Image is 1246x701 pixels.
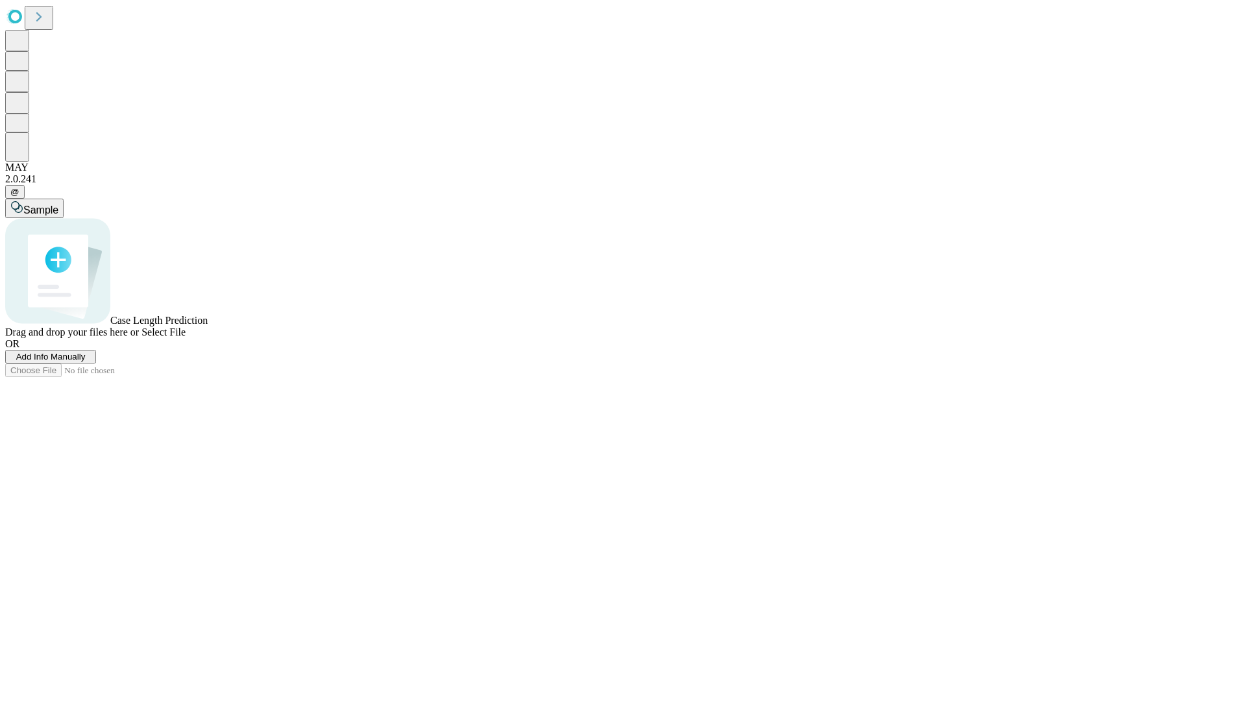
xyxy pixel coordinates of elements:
span: OR [5,338,19,349]
span: Sample [23,204,58,215]
span: Case Length Prediction [110,315,208,326]
button: Sample [5,199,64,218]
button: Add Info Manually [5,350,96,363]
span: Add Info Manually [16,352,86,362]
span: Drag and drop your files here or [5,326,139,338]
div: MAY [5,162,1241,173]
span: @ [10,187,19,197]
div: 2.0.241 [5,173,1241,185]
span: Select File [141,326,186,338]
button: @ [5,185,25,199]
